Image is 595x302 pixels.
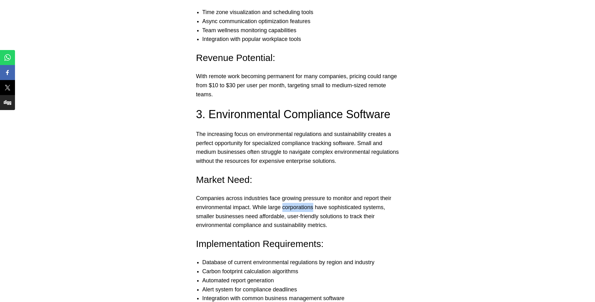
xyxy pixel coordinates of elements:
li: Team wellness monitoring capabilities [202,26,405,35]
li: Automated report generation [202,276,405,285]
li: Carbon footprint calculation algorithms [202,267,405,276]
p: The increasing focus on environmental regulations and sustainability creates a perfect opportunit... [196,130,399,166]
h4: Market Need: [196,173,399,186]
li: Database of current environmental regulations by region and industry [202,258,405,267]
li: Async communication optimization features [202,17,405,26]
li: Integration with popular workplace tools [202,35,405,44]
h4: Implementation Requirements: [196,237,399,250]
li: Alert system for compliance deadlines [202,285,405,294]
p: With remote work becoming permanent for many companies, pricing could range from $10 to $30 per u... [196,72,399,99]
h4: Revenue Potential: [196,51,399,64]
li: Time zone visualization and scheduling tools [202,8,405,17]
p: Companies across industries face growing pressure to monitor and report their environmental impac... [196,194,399,230]
h3: 3. Environmental Compliance Software [196,107,399,122]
